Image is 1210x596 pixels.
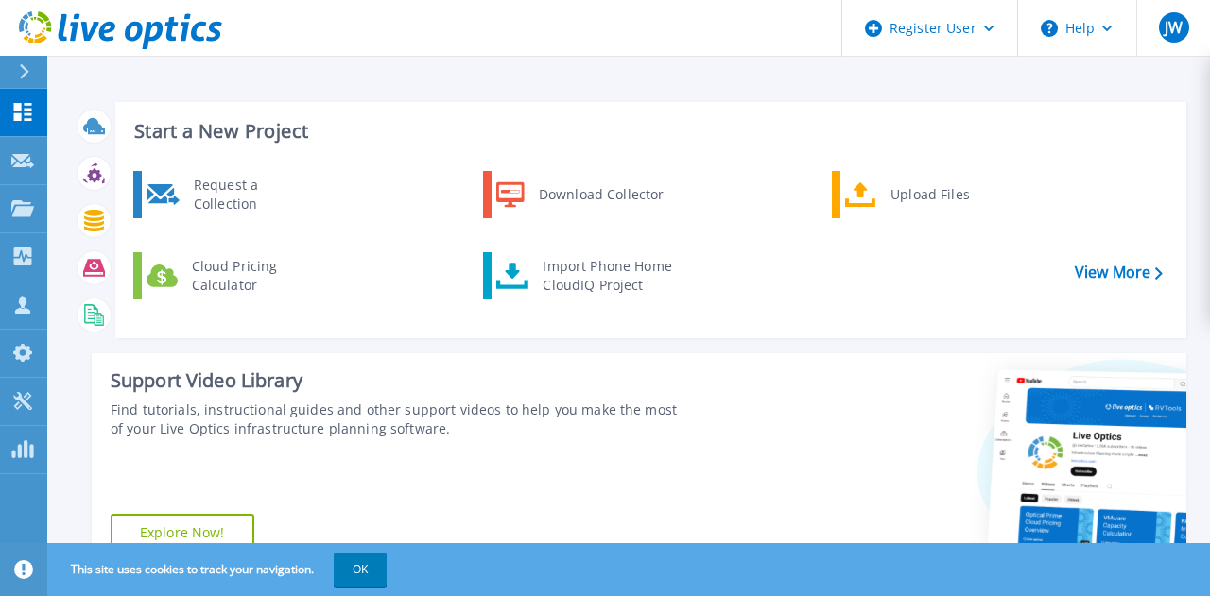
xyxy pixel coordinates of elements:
a: Cloud Pricing Calculator [133,252,327,299]
h3: Start a New Project [134,121,1162,142]
button: OK [334,553,387,587]
div: Request a Collection [184,176,322,213]
div: Cloud Pricing Calculator [182,257,322,295]
div: Upload Files [881,176,1021,213]
div: Find tutorials, instructional guides and other support videos to help you make the most of your L... [111,400,680,438]
span: JW [1165,20,1183,35]
span: This site uses cookies to track your navigation. [52,553,387,587]
a: Explore Now! [111,514,254,552]
a: View More [1075,264,1163,281]
a: Upload Files [832,171,1026,218]
a: Download Collector [483,171,677,218]
div: Support Video Library [111,368,680,393]
div: Download Collector [529,176,672,213]
div: Import Phone Home CloudIQ Project [533,257,681,295]
a: Request a Collection [133,171,327,218]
